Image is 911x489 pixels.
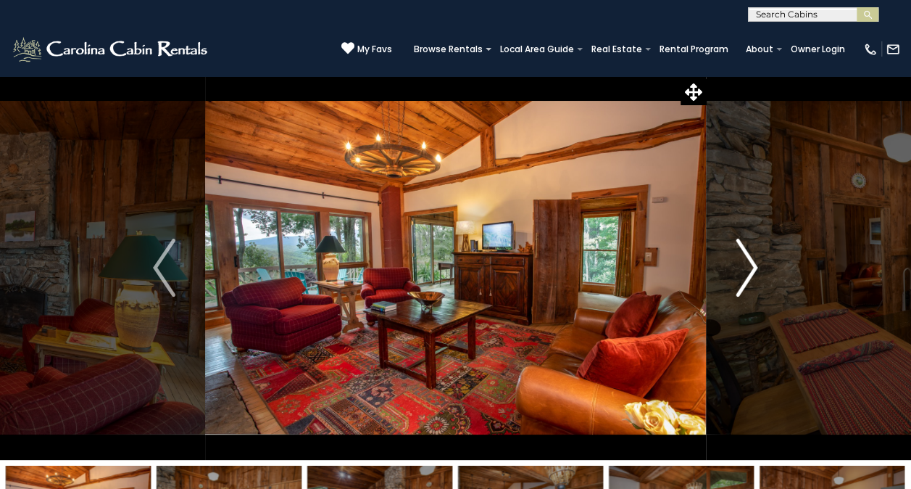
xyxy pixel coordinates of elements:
[863,42,878,57] img: phone-regular-white.png
[652,39,736,59] a: Rental Program
[706,75,787,460] button: Next
[736,239,757,297] img: arrow
[11,35,212,64] img: White-1-2.png
[783,39,852,59] a: Owner Login
[407,39,490,59] a: Browse Rentals
[584,39,649,59] a: Real Estate
[153,239,175,297] img: arrow
[493,39,581,59] a: Local Area Guide
[123,75,204,460] button: Previous
[886,42,900,57] img: mail-regular-white.png
[739,39,781,59] a: About
[341,41,392,57] a: My Favs
[357,43,392,56] span: My Favs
